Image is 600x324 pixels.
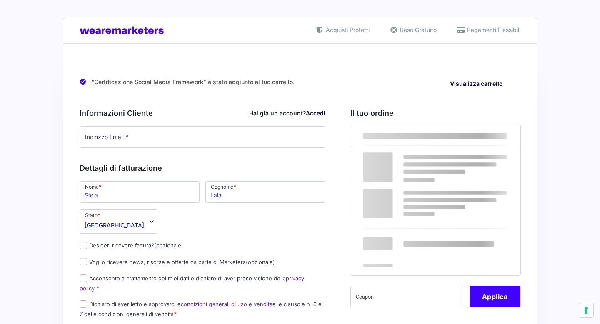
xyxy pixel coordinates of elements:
input: Indirizzo Email * [80,126,325,148]
label: Dichiaro di aver letto e approvato le e le clausole n. 6 e 7 delle condizioni generali di vendita [80,301,322,317]
label: Voglio ricevere news, risorse e offerte da parte di Marketers [80,259,275,265]
span: Pagamenti Flessibili [465,25,520,34]
span: (opzionale) [154,242,183,249]
a: Accedi [306,110,325,117]
a: privacy policy [80,275,304,291]
div: Hai già un account? [249,109,325,117]
abbr: obbligatorio [96,285,99,292]
label: Desideri ricevere fattura? [80,242,183,249]
td: Certificazione Social Media Framework [350,147,448,181]
a: Visualizza carrello [444,77,509,90]
input: Voglio ricevere news, risorse e offerte da parte di Marketers(opzionale) [80,258,87,265]
h3: Dettagli di fatturazione [80,162,325,174]
span: (opzionale) [246,259,275,265]
th: Totale [350,208,448,275]
h3: Informazioni Cliente [80,107,325,119]
span: Reso Gratuito [398,25,437,34]
h3: Il tuo ordine [350,107,520,119]
iframe: Customerly Messenger Launcher [7,292,32,317]
input: Dichiaro di aver letto e approvato lecondizioni generali di uso e venditae le clausole n. 6 e 7 d... [80,300,87,308]
input: Nome * [80,181,200,203]
span: Acquisti Protetti [324,25,370,34]
button: Applica [470,286,520,307]
abbr: obbligatorio [174,311,177,317]
div: “Certificazione Social Media Framework” è stato aggiunto al tuo carrello. [80,72,520,93]
th: Subtotale [448,125,520,147]
label: Acconsento al trattamento dei miei dati e dichiaro di aver preso visione della [80,275,304,291]
input: Acconsento al trattamento dei miei dati e dichiaro di aver preso visione dellaprivacy policy * [80,274,87,282]
span: Italia [85,221,144,229]
span: Stato [80,209,157,234]
button: Le tue preferenze relative al consenso per le tecnologie di tracciamento [579,303,593,317]
input: Desideri ricevere fattura?(opzionale) [80,242,87,249]
th: Prodotto [350,125,448,147]
input: Cognome * [205,181,325,203]
input: Coupon [350,286,463,307]
a: condizioni generali di uso e vendita [181,301,272,307]
th: Subtotale [350,182,448,208]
